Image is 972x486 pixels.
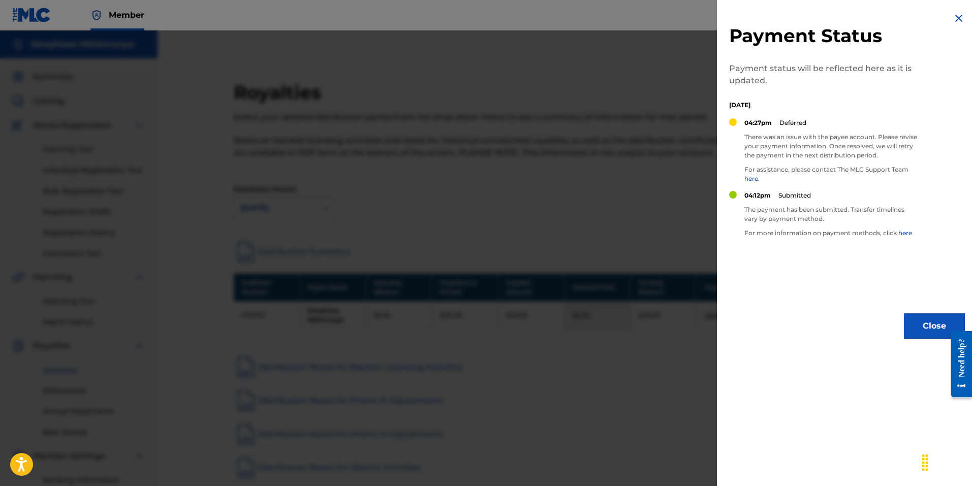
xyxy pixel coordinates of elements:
[921,437,972,486] iframe: Chat Widget
[778,191,811,200] p: Submitted
[744,229,917,238] p: For more information on payment methods, click
[90,9,103,21] img: Top Rightsholder
[904,313,965,339] button: Close
[898,229,912,237] a: here
[917,447,933,478] div: Drag
[744,118,772,127] p: 04:27pm
[729,101,917,110] p: [DATE]
[944,323,972,405] iframe: Resource Center
[744,175,760,182] a: here.
[12,8,51,22] img: MLC Logo
[744,205,917,223] p: The payment has been submitted. Transfer timelines vary by payment method.
[729,62,917,87] p: Payment status will be reflected here as it is updated.
[744,133,917,160] p: There was an issue with the payee account. Please revise your payment information. Once resolved,...
[779,118,806,127] p: Deferred
[744,191,771,200] p: 04:12pm
[744,165,917,183] p: For assistance, please contact The MLC Support Team
[109,9,144,21] span: Member
[729,24,917,47] h2: Payment Status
